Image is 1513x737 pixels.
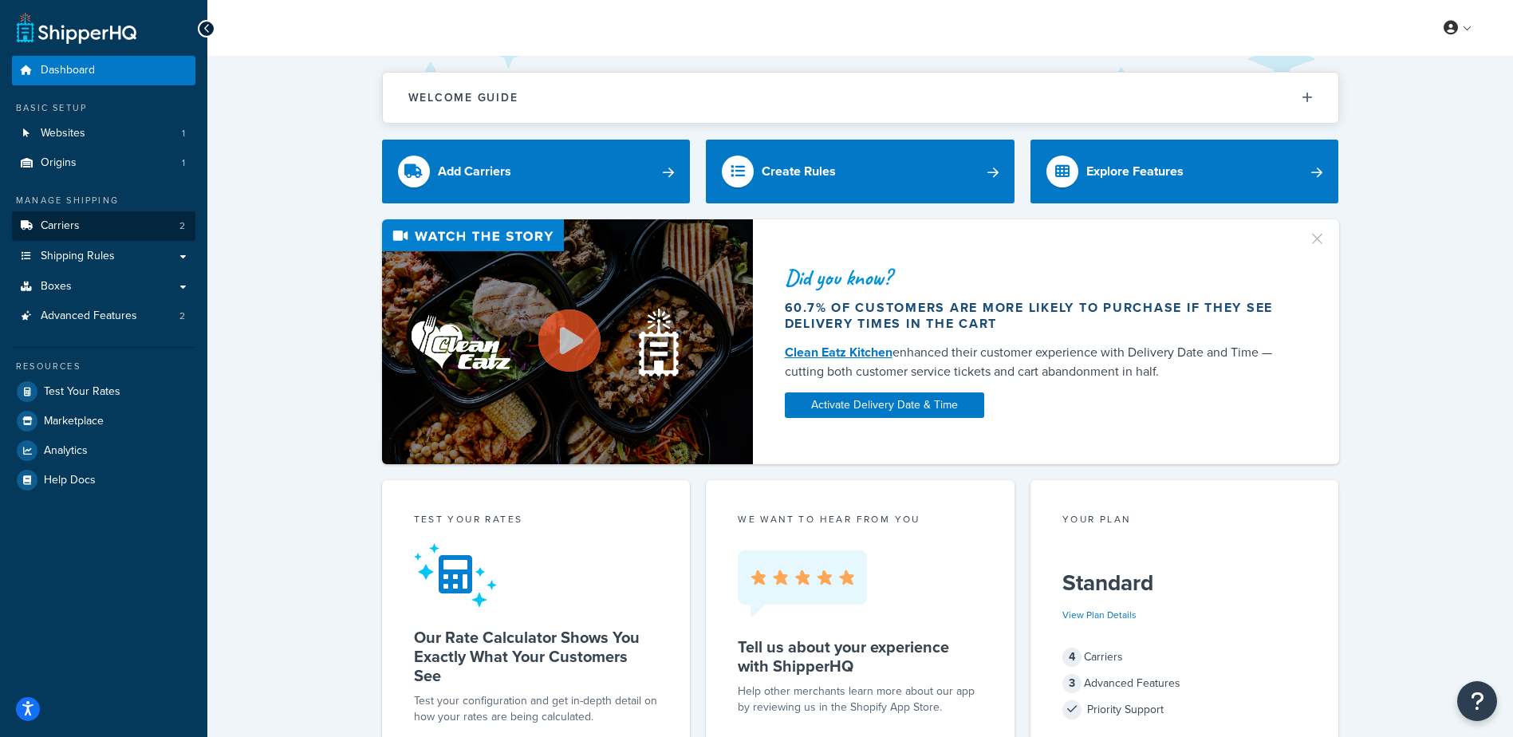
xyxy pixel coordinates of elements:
span: Carriers [41,219,80,233]
a: Test Your Rates [12,377,195,406]
div: Explore Features [1086,160,1184,183]
span: Analytics [44,444,88,458]
img: Video thumbnail [382,219,753,464]
div: Did you know? [785,266,1289,289]
h5: Our Rate Calculator Shows You Exactly What Your Customers See [414,628,659,685]
li: Carriers [12,211,195,241]
div: Test your rates [414,512,659,530]
span: Dashboard [41,64,95,77]
a: Create Rules [706,140,1015,203]
span: 3 [1062,674,1082,693]
span: Origins [41,156,77,170]
span: 4 [1062,648,1082,667]
button: Welcome Guide [383,73,1338,123]
li: Advanced Features [12,301,195,331]
h5: Tell us about your experience with ShipperHQ [738,637,983,676]
div: enhanced their customer experience with Delivery Date and Time — cutting both customer service ti... [785,343,1289,381]
div: Carriers [1062,646,1307,668]
h5: Standard [1062,570,1307,596]
a: Activate Delivery Date & Time [785,392,984,418]
span: 1 [182,127,185,140]
span: 1 [182,156,185,170]
span: Marketplace [44,415,104,428]
span: Boxes [41,280,72,294]
div: Test your configuration and get in-depth detail on how your rates are being calculated. [414,693,659,725]
span: Shipping Rules [41,250,115,263]
p: we want to hear from you [738,512,983,526]
a: Dashboard [12,56,195,85]
a: Shipping Rules [12,242,195,271]
div: Create Rules [762,160,836,183]
span: 2 [179,309,185,323]
a: Analytics [12,436,195,465]
span: Advanced Features [41,309,137,323]
div: Resources [12,360,195,373]
a: Add Carriers [382,140,691,203]
span: 2 [179,219,185,233]
a: View Plan Details [1062,608,1137,622]
div: Your Plan [1062,512,1307,530]
a: Boxes [12,272,195,301]
a: Carriers2 [12,211,195,241]
li: Websites [12,119,195,148]
li: Origins [12,148,195,178]
span: Help Docs [44,474,96,487]
div: Add Carriers [438,160,511,183]
a: Advanced Features2 [12,301,195,331]
p: Help other merchants learn more about our app by reviewing us in the Shopify App Store. [738,684,983,715]
button: Open Resource Center [1457,681,1497,721]
div: Basic Setup [12,101,195,115]
a: Marketplace [12,407,195,436]
a: Origins1 [12,148,195,178]
h2: Welcome Guide [408,92,518,104]
div: 60.7% of customers are more likely to purchase if they see delivery times in the cart [785,300,1289,332]
a: Explore Features [1030,140,1339,203]
span: Test Your Rates [44,385,120,399]
a: Websites1 [12,119,195,148]
a: Help Docs [12,466,195,495]
span: Websites [41,127,85,140]
div: Advanced Features [1062,672,1307,695]
div: Manage Shipping [12,194,195,207]
div: Priority Support [1062,699,1307,721]
a: Clean Eatz Kitchen [785,343,892,361]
